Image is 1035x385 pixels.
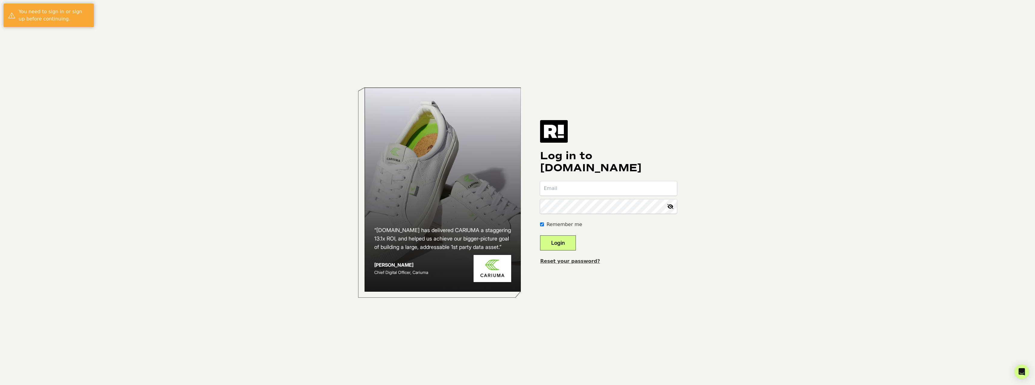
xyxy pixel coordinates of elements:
input: Email [540,181,677,196]
div: Open Intercom Messenger [1015,365,1029,379]
img: Cariuma [474,255,511,282]
div: You need to sign in or sign up before continuing. [19,8,89,23]
button: Login [540,235,576,250]
h1: Log in to [DOMAIN_NAME] [540,150,677,174]
h2: “[DOMAIN_NAME] has delivered CARIUMA a staggering 13.1x ROI, and helped us achieve our bigger-pic... [374,226,511,251]
a: Reset your password? [540,258,600,264]
strong: [PERSON_NAME] [374,262,413,268]
label: Remember me [546,221,582,228]
img: Retention.com [540,120,568,142]
span: Chief Digital Officer, Cariuma [374,270,428,275]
